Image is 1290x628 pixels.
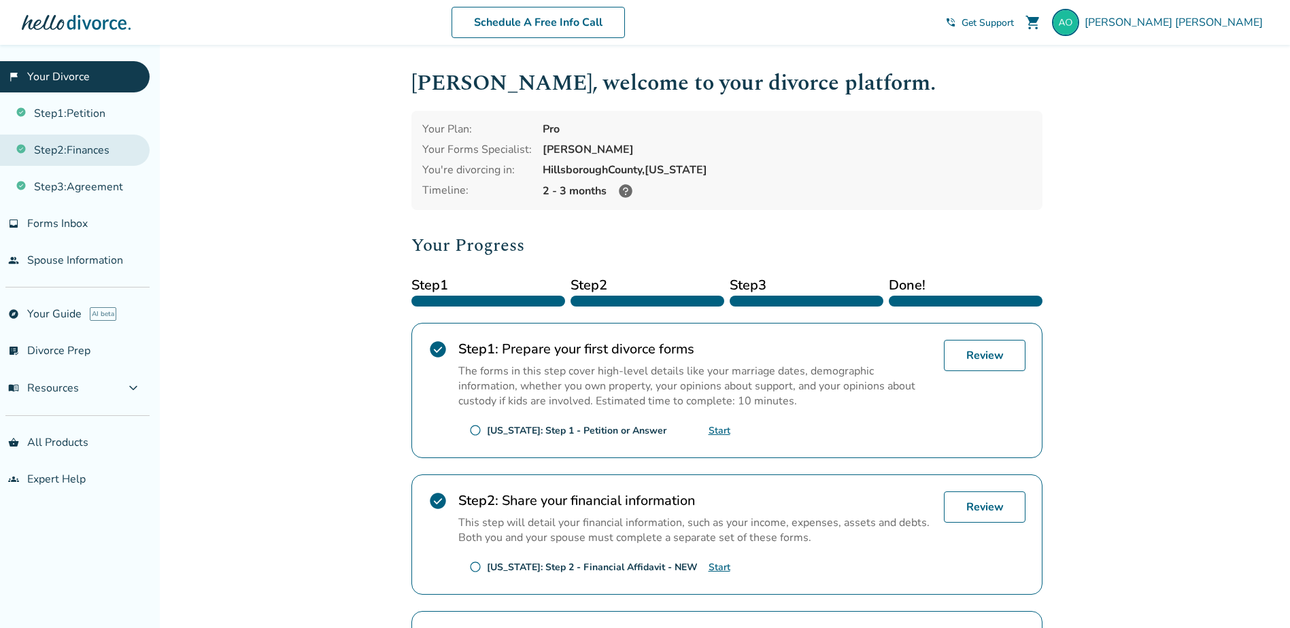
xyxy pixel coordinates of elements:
div: Your Plan: [422,122,532,137]
span: expand_more [125,380,141,396]
a: Review [944,340,1025,371]
span: Get Support [962,16,1014,29]
a: phone_in_talkGet Support [945,16,1014,29]
a: Schedule A Free Info Call [452,7,625,38]
span: [PERSON_NAME] [PERSON_NAME] [1085,15,1268,30]
img: angela@osbhome.com [1052,9,1079,36]
div: Hillsborough County, [US_STATE] [543,162,1032,177]
h2: Share your financial information [458,491,933,510]
span: AI beta [90,307,116,321]
span: groups [8,474,19,485]
span: people [8,255,19,266]
div: [US_STATE]: Step 1 - Petition or Answer [487,424,666,437]
strong: Step 1 : [458,340,498,358]
div: You're divorcing in: [422,162,532,177]
strong: Step 2 : [458,491,498,510]
span: shopping_basket [8,437,19,448]
span: flag_2 [8,71,19,82]
div: Your Forms Specialist: [422,142,532,157]
span: inbox [8,218,19,229]
span: Step 3 [730,275,883,296]
h2: Prepare your first divorce forms [458,340,933,358]
div: Pro [543,122,1032,137]
div: Timeline: [422,183,532,199]
span: check_circle [428,491,447,510]
span: check_circle [428,340,447,359]
span: explore [8,309,19,319]
p: The forms in this step cover high-level details like your marriage dates, demographic information... [458,364,933,408]
a: Start [709,561,730,574]
p: This step will detail your financial information, such as your income, expenses, assets and debts... [458,515,933,545]
span: radio_button_unchecked [469,424,481,436]
div: [US_STATE]: Step 2 - Financial Affidavit - NEW [487,561,698,574]
span: Resources [8,381,79,396]
iframe: Chat Widget [1222,563,1290,628]
span: menu_book [8,383,19,394]
span: Done! [889,275,1042,296]
span: shopping_cart [1025,14,1041,31]
h1: [PERSON_NAME] , welcome to your divorce platform. [411,67,1042,100]
span: radio_button_unchecked [469,561,481,573]
div: [PERSON_NAME] [543,142,1032,157]
div: 2 - 3 months [543,183,1032,199]
a: Review [944,491,1025,523]
a: Start [709,424,730,437]
span: Step 2 [571,275,724,296]
h2: Your Progress [411,232,1042,259]
span: Step 1 [411,275,565,296]
span: phone_in_talk [945,17,956,28]
span: list_alt_check [8,345,19,356]
span: Forms Inbox [27,216,88,231]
